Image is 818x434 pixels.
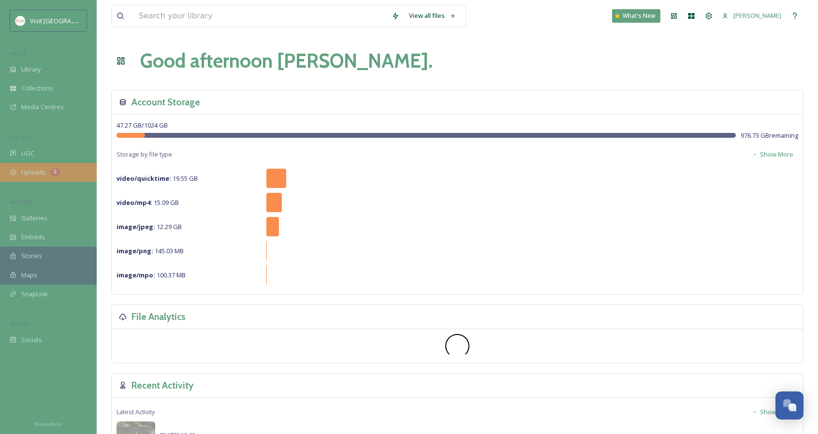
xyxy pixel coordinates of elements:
[34,421,62,427] span: Privacy Policy
[21,335,42,345] span: Socials
[21,251,42,260] span: Stories
[131,310,186,324] h3: File Analytics
[117,198,152,207] strong: video/mp4 :
[404,6,461,25] a: View all files
[21,149,34,158] span: UGC
[117,222,155,231] strong: image/jpeg :
[21,271,37,280] span: Maps
[21,232,45,242] span: Embeds
[117,121,168,130] span: 47.27 GB / 1024 GB
[131,378,193,392] h3: Recent Activity
[117,246,184,255] span: 145.03 MB
[10,320,29,328] span: SOCIALS
[117,174,198,183] span: 19.55 GB
[140,46,433,75] h1: Good afternoon [PERSON_NAME] .
[117,198,179,207] span: 15.09 GB
[612,9,660,23] a: What's New
[10,199,32,206] span: WIDGETS
[117,174,171,183] strong: video/quicktime :
[717,6,786,25] a: [PERSON_NAME]
[117,222,182,231] span: 12.29 GB
[21,65,41,74] span: Library
[733,11,781,20] span: [PERSON_NAME]
[117,150,172,159] span: Storage by file type
[117,271,155,279] strong: image/mpo :
[15,16,25,26] img: images.png
[117,407,155,417] span: Latest Activity
[21,102,64,112] span: Media Centres
[50,168,60,176] div: 2
[10,134,30,141] span: COLLECT
[10,50,27,57] span: MEDIA
[775,391,803,420] button: Open Chat
[117,246,153,255] strong: image/png :
[21,289,48,299] span: SnapLink
[30,16,153,25] span: Visit [GEOGRAPHIC_DATA][PERSON_NAME]
[21,168,45,177] span: Uploads
[21,214,47,223] span: Galleries
[741,131,798,140] span: 976.73 GB remaining
[134,5,387,27] input: Search your library
[34,418,62,429] a: Privacy Policy
[747,403,798,421] button: Show More
[131,95,200,109] h3: Account Storage
[21,84,53,93] span: Collections
[117,271,186,279] span: 100.37 MB
[747,145,798,164] button: Show More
